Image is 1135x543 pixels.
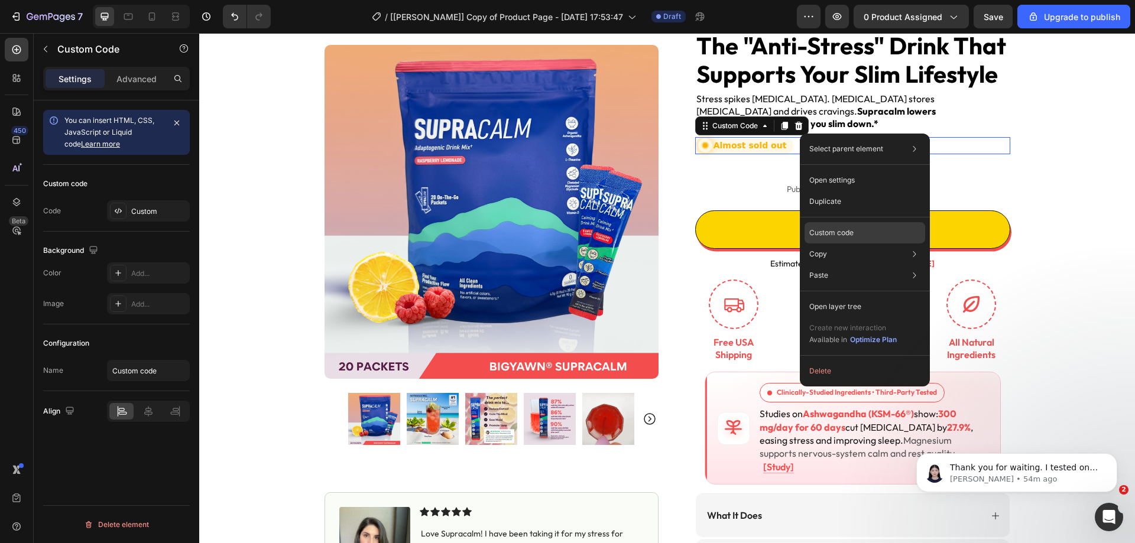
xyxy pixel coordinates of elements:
[81,139,120,148] a: Learn more
[805,360,925,382] button: Delete
[43,515,190,534] button: Delete element
[11,126,28,135] div: 450
[9,216,28,226] div: Beta
[1017,5,1130,28] button: Upgrade to publish
[672,225,735,236] span: [DATE] - [DATE]
[560,374,789,440] div: Studies on show: cut [MEDICAL_DATA] by , easing stress and improving sleep.
[64,116,154,148] span: You can insert HTML, CSS, JavaScript or Liquid code
[809,322,897,334] p: Create new interaction
[984,12,1003,22] span: Save
[496,177,811,216] button: Add To Cart
[511,87,561,98] div: Custom Code
[560,401,758,426] span: Magnesium supports nervous-system calm and rest quality.
[77,9,83,24] p: 7
[385,11,388,23] span: /
[571,225,670,236] span: Estimate delivery between
[5,5,88,28] button: 7
[809,175,855,186] p: Open settings
[508,476,563,489] p: What It Does
[1095,503,1123,531] iframe: Intercom live chat
[43,404,77,420] div: Align
[514,108,588,117] span: Almost sold out
[43,268,61,278] div: Color
[864,11,942,23] span: 0 product assigned
[43,338,89,349] div: Configuration
[497,303,572,328] p: Free USA Shipping
[647,126,659,135] div: 0
[505,150,802,162] span: Publish the page to see the content.
[748,388,771,400] b: 27.9%
[809,227,854,238] p: Custom code
[116,73,157,85] p: Advanced
[809,249,827,259] p: Copy
[809,270,828,281] p: Paste
[131,299,187,310] div: Add...
[43,365,63,376] div: Name
[496,339,811,451] div: Clinical evidence summary
[621,189,683,204] div: Add To Cart
[809,301,861,312] p: Open layer tree
[560,350,745,369] div: Clinically-Studied Ingredients • Third-Party Tested
[735,303,810,328] p: All Natural Ingredients
[497,60,810,96] p: Stress spikes [MEDICAL_DATA]. [MEDICAL_DATA] stores [MEDICAL_DATA] and drives cravings.
[560,375,757,399] b: 300 mg/day for 60 days
[131,268,187,279] div: Add...
[223,5,271,28] div: Undo/Redo
[564,428,595,440] a: [Study]
[1027,11,1120,23] div: Upgrade to publish
[390,11,623,23] span: [[PERSON_NAME]] Copy of Product Page - [DATE] 17:53:47
[854,5,969,28] button: 0 product assigned
[199,33,1135,543] iframe: To enrich screen reader interactions, please activate Accessibility in Grammarly extension settings
[505,134,802,148] span: Custom code
[131,206,187,217] div: Custom
[43,178,87,189] div: Custom code
[663,11,681,22] span: Draft
[43,243,100,259] div: Background
[43,298,64,309] div: Image
[443,379,458,393] button: Carousel Next Arrow
[809,196,841,207] p: Duplicate
[43,206,61,216] div: Code
[809,335,847,344] span: Available in
[604,375,715,386] b: Ashwagandha (KSM-66®)
[84,518,149,532] div: Delete element
[497,72,737,96] strong: Supracalm lowers [MEDICAL_DATA] to help you slim down.*
[616,303,691,328] p: 60 Day Guarantee
[850,334,897,345] div: Optimize Plan
[849,334,897,346] button: Optimize Plan
[974,5,1013,28] button: Save
[899,428,1135,511] iframe: Intercom notifications message
[809,144,883,154] p: Select parent element
[57,42,158,56] p: Custom Code
[1119,485,1128,495] span: 2
[59,73,92,85] p: Settings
